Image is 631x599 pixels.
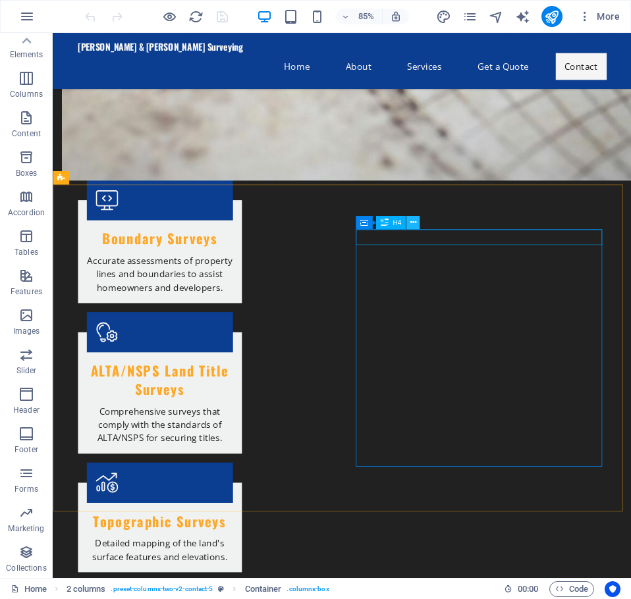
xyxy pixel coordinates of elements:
[356,9,377,24] h6: 85%
[188,9,204,24] i: Reload page
[462,9,478,24] button: pages
[390,11,402,22] i: On resize automatically adjust zoom level to fit chosen device.
[12,128,41,139] p: Content
[14,444,38,455] p: Footer
[605,581,620,597] button: Usercentrics
[245,581,282,597] span: Click to select. Double-click to edit
[287,581,329,597] span: . columns-box
[436,9,451,24] i: Design (Ctrl+Alt+Y)
[393,219,401,226] span: H4
[111,581,213,597] span: . preset-columns-two-v2-contact-5
[489,9,505,24] button: navigator
[8,207,45,218] p: Accordion
[218,585,224,592] i: This element is a customizable preset
[573,6,625,27] button: More
[527,584,529,594] span: :
[67,581,106,597] span: Click to select. Double-click to edit
[436,9,452,24] button: design
[11,581,47,597] a: Click to cancel selection. Double-click to open Pages
[515,9,531,24] button: text_generator
[555,581,588,597] span: Code
[462,9,478,24] i: Pages (Ctrl+Alt+S)
[14,484,38,494] p: Forms
[549,581,594,597] button: Code
[336,9,383,24] button: 85%
[13,405,40,415] p: Header
[10,89,43,99] p: Columns
[518,581,538,597] span: 00 00
[14,247,38,257] p: Tables
[161,9,177,24] button: Click here to leave preview mode and continue editing
[541,6,562,27] button: publish
[8,523,44,534] p: Marketing
[67,581,329,597] nav: breadcrumb
[578,10,620,23] span: More
[13,326,40,336] p: Images
[504,581,539,597] h6: Session time
[188,9,204,24] button: reload
[11,286,42,297] p: Features
[16,365,37,376] p: Slider
[515,9,530,24] i: AI Writer
[544,9,559,24] i: Publish
[16,168,38,178] p: Boxes
[489,9,504,24] i: Navigator
[6,563,46,573] p: Collections
[10,49,43,60] p: Elements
